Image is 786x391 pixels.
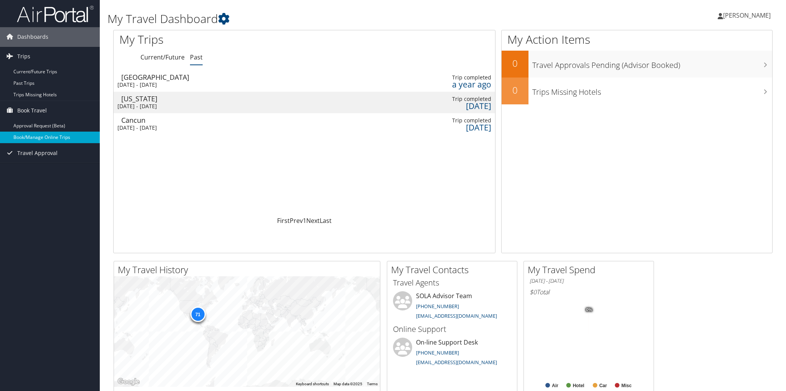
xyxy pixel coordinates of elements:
[190,53,203,61] a: Past
[416,312,497,319] a: [EMAIL_ADDRESS][DOMAIN_NAME]
[389,338,515,369] li: On-line Support Desk
[121,95,209,102] div: [US_STATE]
[320,216,332,225] a: Last
[416,303,459,310] a: [PHONE_NUMBER]
[391,263,517,276] h2: My Travel Contacts
[586,307,592,312] tspan: 0%
[118,263,380,276] h2: My Travel History
[303,216,306,225] a: 1
[573,383,585,388] text: Hotel
[403,124,491,131] div: [DATE]
[117,81,205,88] div: [DATE] - [DATE]
[502,78,772,104] a: 0Trips Missing Hotels
[393,324,511,335] h3: Online Support
[502,57,528,70] h2: 0
[121,117,209,124] div: Cancun
[296,381,329,387] button: Keyboard shortcuts
[190,307,205,322] div: 71
[277,216,290,225] a: First
[403,117,491,124] div: Trip completed
[502,51,772,78] a: 0Travel Approvals Pending (Advisor Booked)
[502,31,772,48] h1: My Action Items
[403,74,491,81] div: Trip completed
[416,349,459,356] a: [PHONE_NUMBER]
[117,124,205,131] div: [DATE] - [DATE]
[334,382,362,386] span: Map data ©2025
[403,81,491,88] div: a year ago
[140,53,185,61] a: Current/Future
[119,31,330,48] h1: My Trips
[116,377,141,387] img: Google
[17,144,58,163] span: Travel Approval
[121,74,209,81] div: [GEOGRAPHIC_DATA]
[17,101,47,120] span: Book Travel
[306,216,320,225] a: Next
[552,383,558,388] text: Air
[532,83,772,97] h3: Trips Missing Hotels
[416,359,497,366] a: [EMAIL_ADDRESS][DOMAIN_NAME]
[117,103,205,110] div: [DATE] - [DATE]
[718,4,778,27] a: [PERSON_NAME]
[530,288,537,296] span: $0
[403,102,491,109] div: [DATE]
[723,11,771,20] span: [PERSON_NAME]
[17,27,48,46] span: Dashboards
[502,84,528,97] h2: 0
[107,11,555,27] h1: My Travel Dashboard
[530,277,648,285] h6: [DATE] - [DATE]
[393,277,511,288] h3: Travel Agents
[389,291,515,323] li: SOLA Advisor Team
[367,382,378,386] a: Terms (opens in new tab)
[599,383,607,388] text: Car
[532,56,772,71] h3: Travel Approvals Pending (Advisor Booked)
[116,377,141,387] a: Open this area in Google Maps (opens a new window)
[290,216,303,225] a: Prev
[621,383,632,388] text: Misc
[528,263,654,276] h2: My Travel Spend
[17,47,30,66] span: Trips
[17,5,94,23] img: airportal-logo.png
[530,288,648,296] h6: Total
[403,96,491,102] div: Trip completed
